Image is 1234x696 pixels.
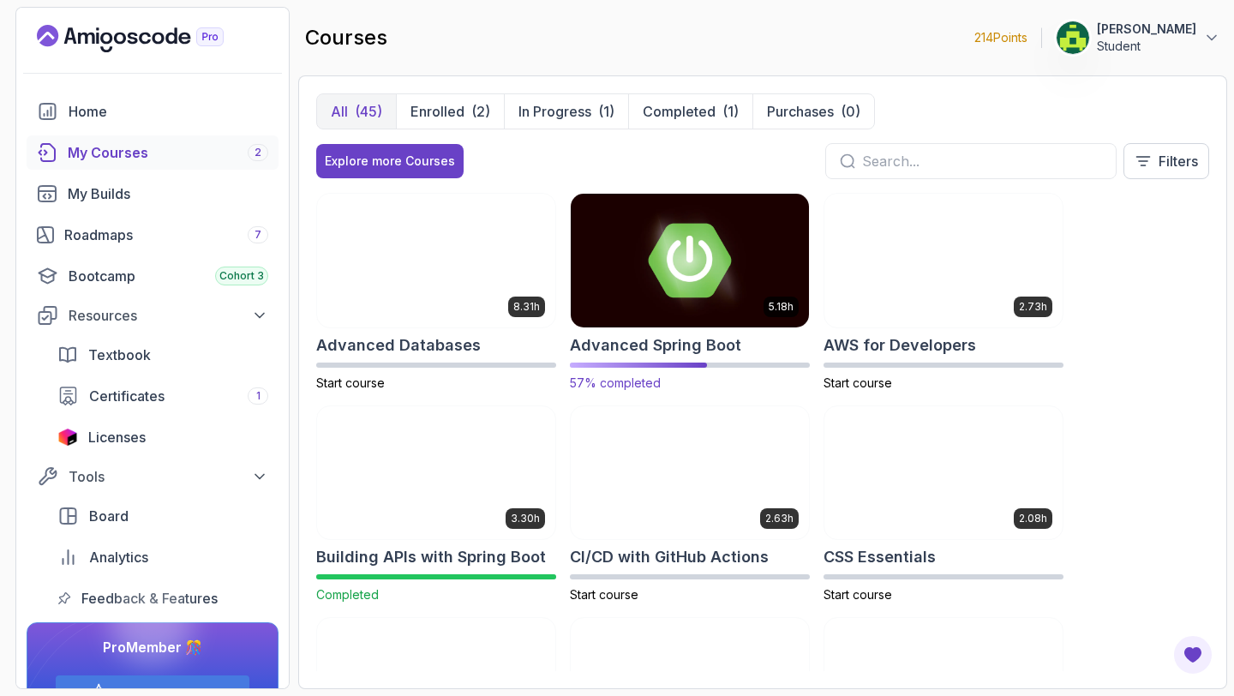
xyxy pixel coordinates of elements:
[317,406,555,540] img: Building APIs with Spring Boot card
[643,101,716,122] p: Completed
[570,333,741,357] h2: Advanced Spring Boot
[69,305,268,326] div: Resources
[765,512,794,525] p: 2.63h
[570,375,661,390] span: 57% completed
[88,345,151,365] span: Textbook
[89,547,148,567] span: Analytics
[1097,38,1196,55] p: Student
[27,135,279,170] a: courses
[255,228,261,242] span: 7
[767,101,834,122] p: Purchases
[316,587,379,602] span: Completed
[841,101,860,122] div: (0)
[511,512,540,525] p: 3.30h
[355,101,382,122] div: (45)
[47,338,279,372] a: textbook
[571,406,809,540] img: CI/CD with GitHub Actions card
[769,300,794,314] p: 5.18h
[317,194,555,327] img: Advanced Databases card
[27,94,279,129] a: home
[1056,21,1220,55] button: user profile image[PERSON_NAME]Student
[824,545,936,569] h2: CSS Essentials
[598,101,614,122] div: (1)
[57,429,78,446] img: jetbrains icon
[89,386,165,406] span: Certificates
[824,333,976,357] h2: AWS for Developers
[69,266,268,286] div: Bootcamp
[89,506,129,526] span: Board
[396,94,504,129] button: Enrolled(2)
[68,183,268,204] div: My Builds
[824,406,1063,540] img: CSS Essentials card
[316,333,481,357] h2: Advanced Databases
[68,142,268,163] div: My Courses
[752,94,874,129] button: Purchases(0)
[47,540,279,574] a: analytics
[331,101,348,122] p: All
[47,379,279,413] a: certificates
[88,427,146,447] span: Licenses
[256,389,261,403] span: 1
[518,101,591,122] p: In Progress
[570,587,638,602] span: Start course
[570,193,810,392] a: Advanced Spring Boot card5.18hAdvanced Spring Boot57% completed
[722,101,739,122] div: (1)
[27,177,279,211] a: builds
[69,466,268,487] div: Tools
[471,101,490,122] div: (2)
[255,146,261,159] span: 2
[974,29,1027,46] p: 214 Points
[27,300,279,331] button: Resources
[1159,151,1198,171] p: Filters
[27,218,279,252] a: roadmaps
[47,581,279,615] a: feedback
[824,194,1063,327] img: AWS for Developers card
[37,25,263,52] a: Landing page
[316,545,546,569] h2: Building APIs with Spring Boot
[64,225,268,245] div: Roadmaps
[219,269,264,283] span: Cohort 3
[1097,21,1196,38] p: [PERSON_NAME]
[1019,512,1047,525] p: 2.08h
[1123,143,1209,179] button: Filters
[27,461,279,492] button: Tools
[69,101,268,122] div: Home
[316,375,385,390] span: Start course
[81,588,218,609] span: Feedback & Features
[27,259,279,293] a: bootcamp
[317,94,396,129] button: All(45)
[565,190,815,330] img: Advanced Spring Boot card
[47,420,279,454] a: licenses
[504,94,628,129] button: In Progress(1)
[1019,300,1047,314] p: 2.73h
[570,545,769,569] h2: CI/CD with GitHub Actions
[1057,21,1089,54] img: user profile image
[862,151,1102,171] input: Search...
[316,144,464,178] button: Explore more Courses
[410,101,464,122] p: Enrolled
[628,94,752,129] button: Completed(1)
[1172,634,1213,675] button: Open Feedback Button
[325,153,455,170] div: Explore more Courses
[824,587,892,602] span: Start course
[824,375,892,390] span: Start course
[513,300,540,314] p: 8.31h
[305,24,387,51] h2: courses
[47,499,279,533] a: board
[316,405,556,604] a: Building APIs with Spring Boot card3.30hBuilding APIs with Spring BootCompleted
